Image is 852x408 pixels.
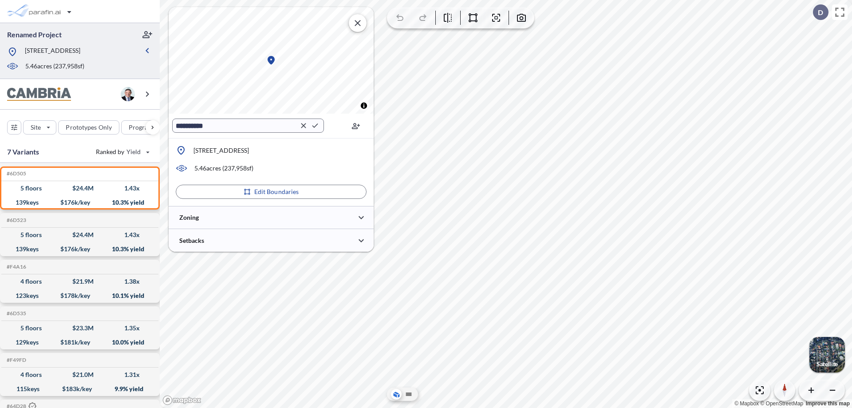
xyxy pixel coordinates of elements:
[266,55,276,66] div: Map marker
[89,145,155,159] button: Ranked by Yield
[403,389,414,400] button: Site Plan
[7,87,71,101] img: BrandImage
[5,217,26,223] h5: Click to copy the code
[193,146,249,155] p: [STREET_ADDRESS]
[816,360,838,368] p: Satellite
[359,100,369,111] button: Toggle attribution
[179,213,199,222] p: Zoning
[194,164,253,173] p: 5.46 acres ( 237,958 sf)
[66,123,112,132] p: Prototypes Only
[31,123,41,132] p: Site
[25,46,80,57] p: [STREET_ADDRESS]
[7,30,62,40] p: Renamed Project
[818,8,823,16] p: D
[391,389,402,400] button: Aerial View
[126,147,141,156] span: Yield
[58,120,119,135] button: Prototypes Only
[23,120,56,135] button: Site
[169,7,374,114] canvas: Map
[806,400,850,407] a: Improve this map
[734,400,759,407] a: Mapbox
[121,87,135,101] img: user logo
[162,395,201,405] a: Mapbox homepage
[5,357,26,363] h5: Click to copy the code
[121,120,169,135] button: Program
[254,187,299,196] p: Edit Boundaries
[7,147,39,157] p: 7 Variants
[809,337,845,372] img: Switcher Image
[5,170,26,177] h5: Click to copy the code
[176,185,367,199] button: Edit Boundaries
[809,337,845,372] button: Switcher ImageSatellite
[5,310,26,317] h5: Click to copy the code
[129,123,154,132] p: Program
[760,400,803,407] a: OpenStreetMap
[5,264,26,270] h5: Click to copy the code
[179,236,204,245] p: Setbacks
[361,101,367,111] span: Toggle attribution
[25,62,84,71] p: 5.46 acres ( 237,958 sf)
